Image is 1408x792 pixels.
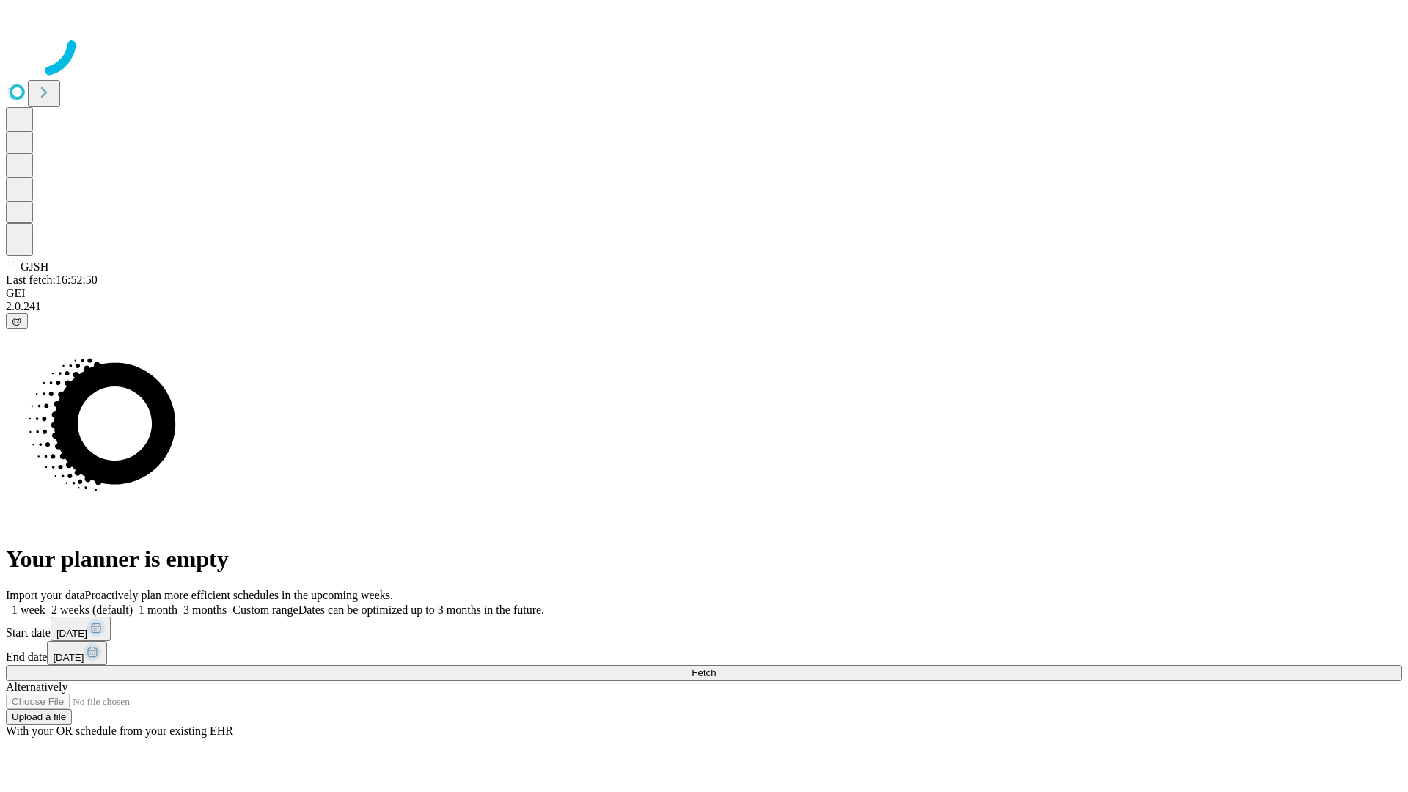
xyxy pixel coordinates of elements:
[692,667,716,678] span: Fetch
[6,725,233,737] span: With your OR schedule from your existing EHR
[6,287,1402,300] div: GEI
[6,300,1402,313] div: 2.0.241
[53,652,84,663] span: [DATE]
[6,617,1402,641] div: Start date
[21,260,48,273] span: GJSH
[6,641,1402,665] div: End date
[6,546,1402,573] h1: Your planner is empty
[56,628,87,639] span: [DATE]
[47,641,107,665] button: [DATE]
[139,604,177,616] span: 1 month
[232,604,298,616] span: Custom range
[85,589,393,601] span: Proactively plan more efficient schedules in the upcoming weeks.
[298,604,544,616] span: Dates can be optimized up to 3 months in the future.
[6,681,67,693] span: Alternatively
[12,315,22,326] span: @
[6,313,28,329] button: @
[6,589,85,601] span: Import your data
[51,617,111,641] button: [DATE]
[6,665,1402,681] button: Fetch
[6,274,98,286] span: Last fetch: 16:52:50
[12,604,45,616] span: 1 week
[51,604,133,616] span: 2 weeks (default)
[183,604,227,616] span: 3 months
[6,709,72,725] button: Upload a file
